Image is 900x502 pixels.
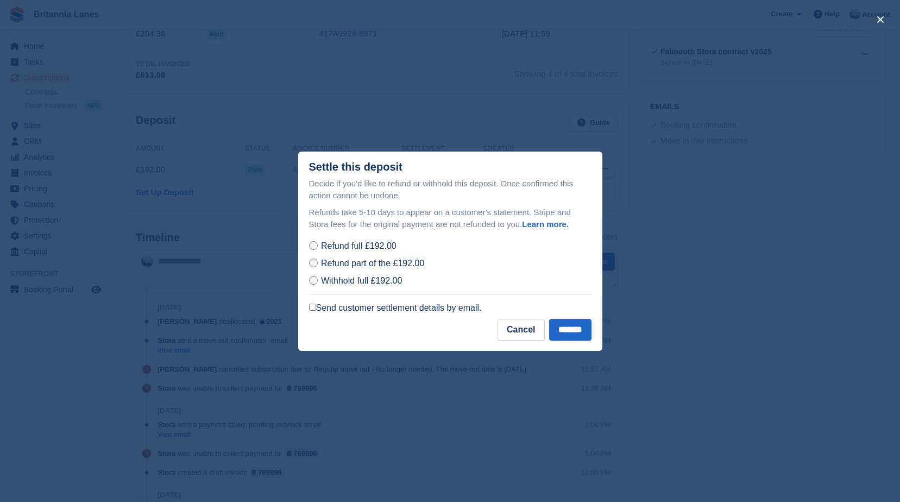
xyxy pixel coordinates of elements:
[321,276,402,285] span: Withhold full £192.00
[309,303,482,313] label: Send customer settlement details by email.
[321,241,396,250] span: Refund full £192.00
[522,219,569,229] a: Learn more.
[309,276,318,285] input: Withhold full £192.00
[309,178,591,202] p: Decide if you'd like to refund or withhold this deposit. Once confirmed this action cannot be und...
[321,259,424,268] span: Refund part of the £192.00
[872,11,889,28] button: close
[309,241,318,250] input: Refund full £192.00
[309,259,318,267] input: Refund part of the £192.00
[498,319,544,341] button: Cancel
[309,161,402,173] div: Settle this deposit
[309,206,591,231] p: Refunds take 5-10 days to appear on a customer's statement. Stripe and Stora fees for the origina...
[309,304,316,311] input: Send customer settlement details by email.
